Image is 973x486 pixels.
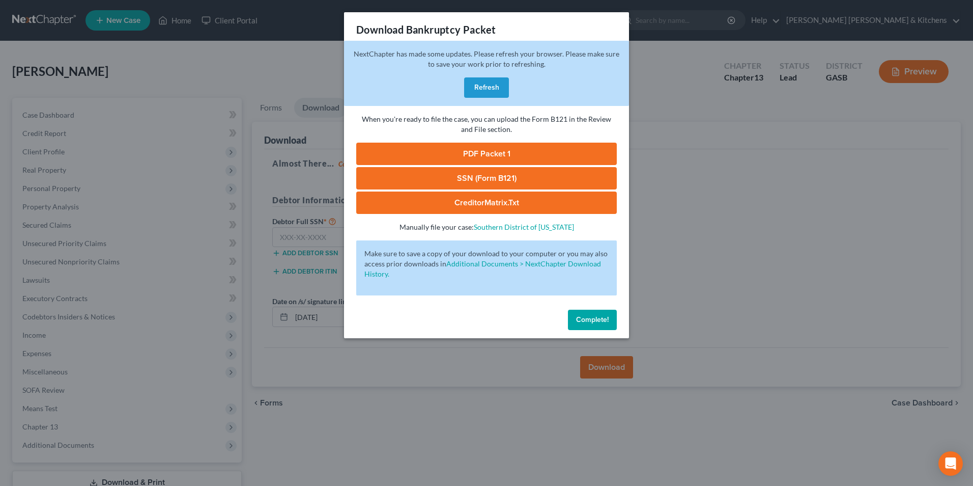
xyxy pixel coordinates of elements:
[354,49,619,68] span: NextChapter has made some updates. Please refresh your browser. Please make sure to save your wor...
[364,259,601,278] a: Additional Documents > NextChapter Download History.
[356,167,617,190] a: SSN (Form B121)
[356,143,617,165] a: PDF Packet 1
[576,315,609,324] span: Complete!
[568,310,617,330] button: Complete!
[356,114,617,134] p: When you're ready to file the case, you can upload the Form B121 in the Review and File section.
[356,192,617,214] a: CreditorMatrix.txt
[364,249,609,279] p: Make sure to save a copy of your download to your computer or you may also access prior downloads in
[938,451,963,476] div: Open Intercom Messenger
[356,222,617,232] p: Manually file your case:
[356,22,496,37] h3: Download Bankruptcy Packet
[464,77,509,98] button: Refresh
[474,223,574,231] a: Southern District of [US_STATE]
